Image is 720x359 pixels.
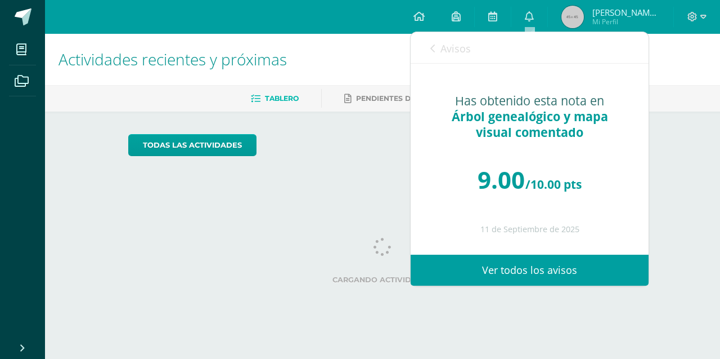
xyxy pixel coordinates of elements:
span: /10.00 pts [525,176,582,192]
span: Árbol genealógico y mapa visual comentado [452,108,608,140]
div: 11 de Septiembre de 2025 [433,225,626,234]
div: Has obtenido esta nota en [433,93,626,140]
span: Actividades recientes y próximas [58,48,287,70]
span: 9.00 [478,163,525,196]
a: Tablero [251,90,299,108]
img: 45x45 [561,6,584,28]
span: Tablero [265,94,299,103]
a: todas las Actividades [128,134,256,156]
span: Avisos [440,42,471,55]
span: Mi Perfil [592,17,660,26]
span: [PERSON_NAME] Santiago [PERSON_NAME] [592,7,660,18]
span: Pendientes de entrega [356,94,452,103]
a: Pendientes de entrega [344,90,452,108]
label: Cargando actividades [128,276,637,284]
a: Ver todos los avisos [411,255,649,286]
